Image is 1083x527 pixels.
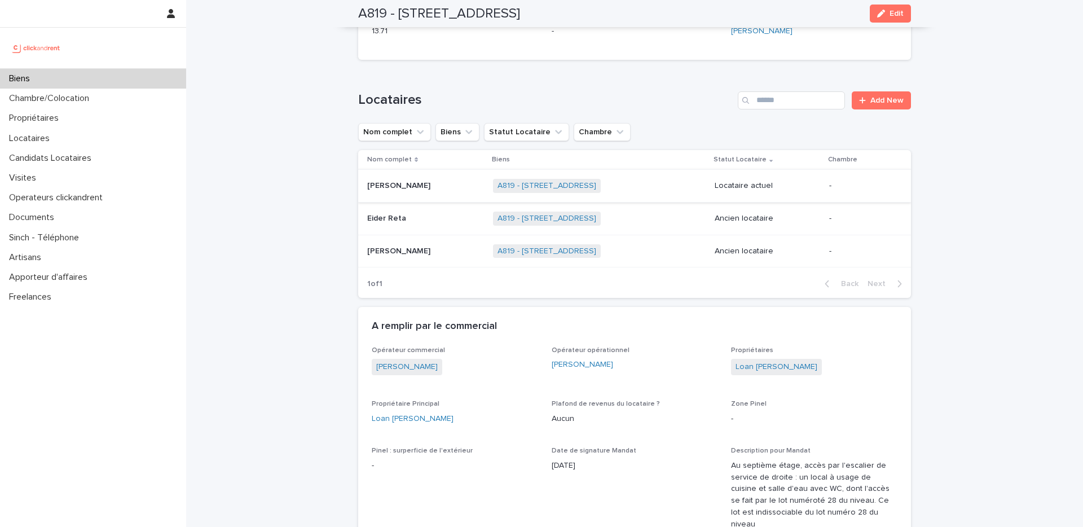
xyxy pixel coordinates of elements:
[829,214,893,223] p: -
[552,413,718,425] p: Aucun
[870,5,911,23] button: Edit
[552,25,718,37] p: -
[358,202,911,235] tr: Eider RetaEider Reta A819 - [STREET_ADDRESS] Ancien locataire-
[731,447,811,454] span: Description pour Mandat
[552,401,660,407] span: Plafond de revenus du locataire ?
[367,212,408,223] p: Eider Reta
[829,181,893,191] p: -
[868,280,892,288] span: Next
[358,270,391,298] p: 1 of 1
[5,232,88,243] p: Sinch - Téléphone
[714,153,767,166] p: Statut Locataire
[358,235,911,267] tr: [PERSON_NAME][PERSON_NAME] A819 - [STREET_ADDRESS] Ancien locataire-
[492,153,510,166] p: Biens
[863,279,911,289] button: Next
[498,247,596,256] a: A819 - [STREET_ADDRESS]
[358,6,520,22] h2: A819 - [STREET_ADDRESS]
[367,153,412,166] p: Nom complet
[736,361,817,373] a: Loan [PERSON_NAME]
[816,279,863,289] button: Back
[5,73,39,84] p: Biens
[5,292,60,302] p: Freelances
[828,153,857,166] p: Chambre
[834,280,859,288] span: Back
[376,361,438,373] a: [PERSON_NAME]
[715,214,820,223] p: Ancien locataire
[358,92,733,108] h1: Locataires
[372,413,454,425] a: Loan [PERSON_NAME]
[484,123,569,141] button: Statut Locataire
[5,192,112,203] p: Operateurs clickandrent
[5,212,63,223] p: Documents
[9,37,64,59] img: UCB0brd3T0yccxBKYDjQ
[498,214,596,223] a: A819 - [STREET_ADDRESS]
[574,123,631,141] button: Chambre
[890,10,904,17] span: Edit
[552,447,636,454] span: Date de signature Mandat
[5,93,98,104] p: Chambre/Colocation
[731,401,767,407] span: Zone Pinel
[435,123,479,141] button: Biens
[552,359,613,371] a: [PERSON_NAME]
[372,447,473,454] span: Pinel : surperficie de l'extérieur
[5,113,68,124] p: Propriétaires
[829,247,893,256] p: -
[552,460,718,472] p: [DATE]
[738,91,845,109] input: Search
[731,25,793,37] a: [PERSON_NAME]
[715,181,820,191] p: Locataire actuel
[715,247,820,256] p: Ancien locataire
[372,460,538,472] p: -
[358,170,911,203] tr: [PERSON_NAME][PERSON_NAME] A819 - [STREET_ADDRESS] Locataire actuel-
[552,347,629,354] span: Opérateur opérationnel
[852,91,911,109] a: Add New
[5,173,45,183] p: Visites
[5,133,59,144] p: Locataires
[367,244,433,256] p: [PERSON_NAME]
[5,153,100,164] p: Candidats Locataires
[372,347,445,354] span: Opérateur commercial
[372,25,538,37] p: 13.71
[358,123,431,141] button: Nom complet
[731,347,773,354] span: Propriétaires
[5,272,96,283] p: Apporteur d'affaires
[498,181,596,191] a: A819 - [STREET_ADDRESS]
[731,413,897,425] p: -
[372,401,439,407] span: Propriétaire Principal
[372,320,497,333] h2: A remplir par le commercial
[367,179,433,191] p: [PERSON_NAME]
[5,252,50,263] p: Artisans
[870,96,904,104] span: Add New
